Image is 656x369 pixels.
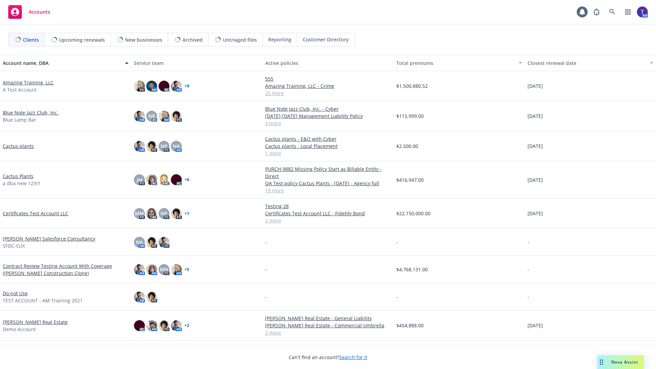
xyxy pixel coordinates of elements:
[171,81,182,92] img: photo
[396,210,430,217] span: $22,150,000.00
[528,322,543,329] span: [DATE]
[3,235,95,242] a: [PERSON_NAME] Salesforce Consultancy
[159,111,169,122] img: photo
[148,112,155,120] span: NR
[590,5,603,19] a: Report a Bug
[3,116,36,123] span: Blue Lamp Bar
[396,112,424,120] span: $115,999.00
[29,9,50,15] span: Accounts
[125,36,162,43] span: New businesses
[3,109,58,116] a: Blue Note Jazz Club, Inc.
[159,174,169,185] img: photo
[265,329,391,336] a: 2 more
[528,238,529,246] span: -
[265,150,391,157] a: 1 more
[159,320,169,331] img: photo
[268,36,291,43] span: Reporting
[134,59,260,67] div: Service team
[396,176,424,183] span: $416,947.00
[303,36,349,43] span: Customer Directory
[528,142,543,150] span: [DATE]
[528,293,529,300] span: -
[528,266,529,273] span: -
[184,84,189,88] a: + 9
[3,290,28,297] a: Do not Use
[3,86,37,93] span: A Test Account
[146,81,157,92] img: photo
[528,59,646,67] div: Closest renewal date
[265,238,267,246] span: -
[146,237,157,248] img: photo
[134,291,145,302] img: photo
[146,291,157,302] img: photo
[528,176,543,183] span: [DATE]
[134,141,145,152] img: photo
[528,210,543,217] span: [DATE]
[134,264,145,275] img: photo
[161,142,167,150] span: NP
[396,238,398,246] span: -
[171,174,182,185] img: photo
[23,36,39,43] span: Clients
[171,264,182,275] img: photo
[265,315,391,322] a: [PERSON_NAME] Real Estate - General Liability
[3,210,68,217] a: Certificates Test Account LLC
[160,266,168,273] span: MN
[3,142,34,150] a: Cactus plants
[5,2,53,22] a: Accounts
[394,55,525,71] button: Total premiums
[396,59,515,67] div: Total premiums
[146,320,157,331] img: photo
[528,112,543,120] span: [DATE]
[171,111,182,122] img: photo
[611,359,638,365] span: Nova Assist
[265,322,391,329] a: [PERSON_NAME] Real Estate - Commercial Umbrella
[3,242,25,249] span: SFDC-SUX
[184,324,189,328] a: + 2
[396,322,424,329] span: $454,888.00
[265,59,391,67] div: Active policies
[605,5,619,19] a: Search
[265,210,391,217] a: Certificates Test Account LLC - Fidelity Bond
[3,318,68,326] a: [PERSON_NAME] Real Estate
[161,210,167,217] span: NP
[136,238,143,246] span: NA
[137,176,142,183] span: JM
[265,180,391,187] a: QA Test policy Cactus Plants - [DATE] - Agency full
[3,59,121,67] div: Account name, DBA
[339,354,367,360] a: Search for it
[396,266,428,273] span: $4,768,131.00
[184,268,189,272] a: + 5
[146,208,157,219] img: photo
[265,120,391,127] a: 3 more
[171,208,182,219] img: photo
[265,266,267,273] span: -
[59,36,105,43] span: Upcoming renewals
[265,75,391,82] a: 555
[528,82,543,90] span: [DATE]
[173,142,180,150] span: NA
[146,264,157,275] img: photo
[265,112,391,120] a: [DATE]-[DATE] Management Liability Policy
[265,90,391,97] a: 25 more
[265,187,391,194] a: 19 more
[184,211,189,216] a: + 1
[597,355,644,369] button: Nova Assist
[223,36,257,43] span: Untriaged files
[289,354,367,361] span: Can't find an account?
[3,326,36,333] span: Demo Account
[3,180,40,187] span: a dba new 123!!!
[265,105,391,112] a: Blue Note Jazz Club, Inc. - Cyber
[262,55,394,71] button: Active policies
[3,297,83,304] span: TEST ACCOUNT - AM Training 2021
[396,82,428,90] span: $1,500,880.52
[159,81,169,92] img: photo
[637,6,648,17] img: photo
[597,355,606,369] div: Drag to move
[265,165,391,180] a: PURCH-9882 Missing Policy Start as Billable Entity - Direct
[265,82,391,90] a: Amazing Training, LLC - Crime
[3,79,54,86] a: Amazing Training, LLC
[182,36,203,43] span: Archived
